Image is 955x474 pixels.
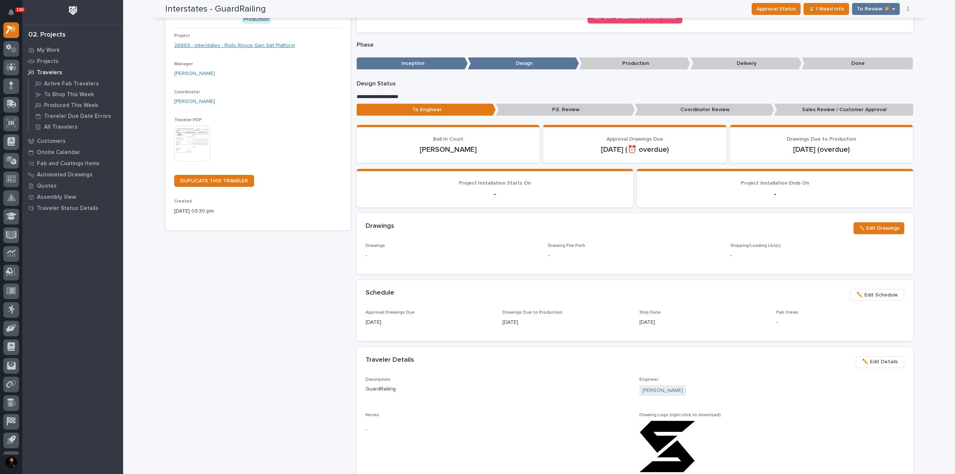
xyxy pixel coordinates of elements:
[22,135,123,147] a: Customers
[804,3,849,15] button: ⏳ I Need Info
[357,80,913,87] p: Design Status
[548,252,549,260] p: -
[366,310,415,315] span: Approval Drawings Due
[856,356,904,368] button: ✏️ Edit Details
[165,4,266,15] h2: Interstates - GuardRailing
[22,44,123,56] a: My Work
[852,3,900,15] button: To Review 👨‍🏭 →
[862,357,898,366] span: ✏️ Edit Details
[28,31,66,39] div: 02. Projects
[174,90,200,94] span: Coordinator
[366,252,539,260] p: -
[29,111,123,121] a: Traveler Due Date Errors
[37,194,76,201] p: Assembly View
[37,47,60,54] p: My Work
[3,4,19,20] button: Notifications
[548,244,585,248] span: Drawing File Path
[37,205,98,212] p: Traveler Status Details
[29,100,123,110] a: Produced This Week
[366,377,390,382] span: Description
[44,91,94,98] p: To Shop This Week
[646,189,904,198] p: -
[180,178,248,183] span: DUPLICATE THIS TRAVELER
[44,81,99,87] p: Active Fab Travelers
[37,58,59,65] p: Projects
[22,169,123,180] a: Automated Drawings
[174,118,202,122] span: Traveler PDF
[174,62,193,66] span: Manager
[639,413,721,417] span: Drawing Logo (right-click to download)
[9,9,19,21] div: Notifications100
[639,421,695,473] img: JkbQ-N8a4sGN_zQZEuGuivLxhsV290vaxjMWYYXBuq4
[174,34,190,38] span: Project
[579,57,690,70] p: Production
[639,318,767,326] p: [DATE]
[37,183,57,189] p: Quotes
[854,222,904,234] button: ✏️ Edit Drawings
[366,385,630,393] p: GuardRailing
[29,122,123,132] a: All Travelers
[22,67,123,78] a: Travelers
[357,41,913,48] p: Phase
[730,252,904,260] p: -
[850,289,904,301] button: ✏️ Edit Schedule
[857,291,898,299] span: ✏️ Edit Schedule
[752,3,801,15] button: Approval Status
[44,113,111,120] p: Traveler Due Date Errors
[37,172,93,178] p: Automated Drawings
[496,104,635,116] p: P.E. Review
[174,199,192,204] span: Created
[776,318,904,326] p: -
[366,356,414,364] h2: Traveler Details
[366,145,531,154] p: [PERSON_NAME]
[857,4,895,13] span: To Review 👨‍🏭 →
[174,42,295,50] a: 26689 - Interstates - Rolls Royce Gen Set Platform
[787,136,856,142] span: Drawings Due to Production
[3,455,19,470] button: users-avatar
[366,189,624,198] p: -
[37,69,62,76] p: Travelers
[858,224,899,233] span: ✏️ Edit Drawings
[802,57,913,70] p: Done
[357,104,496,116] p: To Engineer
[242,15,271,24] div: Production
[16,7,24,12] p: 100
[639,377,658,382] span: Engineer
[44,124,78,131] p: All Travelers
[174,207,342,215] p: [DATE] 03:30 pm
[808,4,844,13] span: ⏳ I Need Info
[37,138,66,145] p: Customers
[366,318,494,326] p: [DATE]
[366,413,379,417] span: Notes
[433,136,463,142] span: Ball In Court
[739,145,904,154] p: [DATE] (overdue)
[366,244,385,248] span: Drawings
[691,57,802,70] p: Delivery
[366,289,394,297] h2: Schedule
[37,149,80,156] p: Onsite Calendar
[459,181,531,186] span: Project Installation Starts On
[174,175,254,187] a: DUPLICATE THIS TRAVELER
[635,104,774,116] p: Coordinator Review
[366,426,630,434] p: -
[757,4,796,13] span: Approval Status
[22,147,123,158] a: Onsite Calendar
[468,57,579,70] p: Design
[22,191,123,203] a: Assembly View
[502,318,630,326] p: [DATE]
[639,310,661,315] span: Ship Date
[37,160,100,167] p: Fab and Coatings Items
[730,244,781,248] span: Shipping/Loading List(s)
[502,310,563,315] span: Drawings Due to Production
[174,70,215,78] a: [PERSON_NAME]
[29,78,123,89] a: Active Fab Travelers
[29,89,123,100] a: To Shop This Week
[66,4,80,18] img: Workspace Logo
[22,158,123,169] a: Fab and Coatings Items
[741,181,809,186] span: Project Installation Ends On
[174,98,215,106] a: [PERSON_NAME]
[607,136,663,142] span: Approval Drawings Due
[774,104,913,116] p: Sales Review / Customer Approval
[776,310,798,315] span: Fab Crews
[22,56,123,67] a: Projects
